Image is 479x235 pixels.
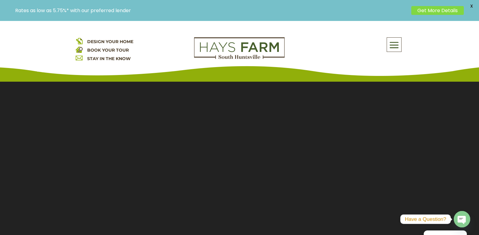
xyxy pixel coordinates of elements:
p: Rates as low as 5.75%* with our preferred lender [15,8,408,13]
a: DESIGN YOUR HOME [87,39,133,44]
a: hays farm homes huntsville development [194,55,285,60]
a: BOOK YOUR TOUR [87,47,129,53]
a: STAY IN THE KNOW [87,56,131,61]
img: design your home [76,37,83,44]
a: Get More Details [411,6,464,15]
img: Logo [194,37,285,59]
span: X [467,2,476,11]
img: book your home tour [76,46,83,53]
